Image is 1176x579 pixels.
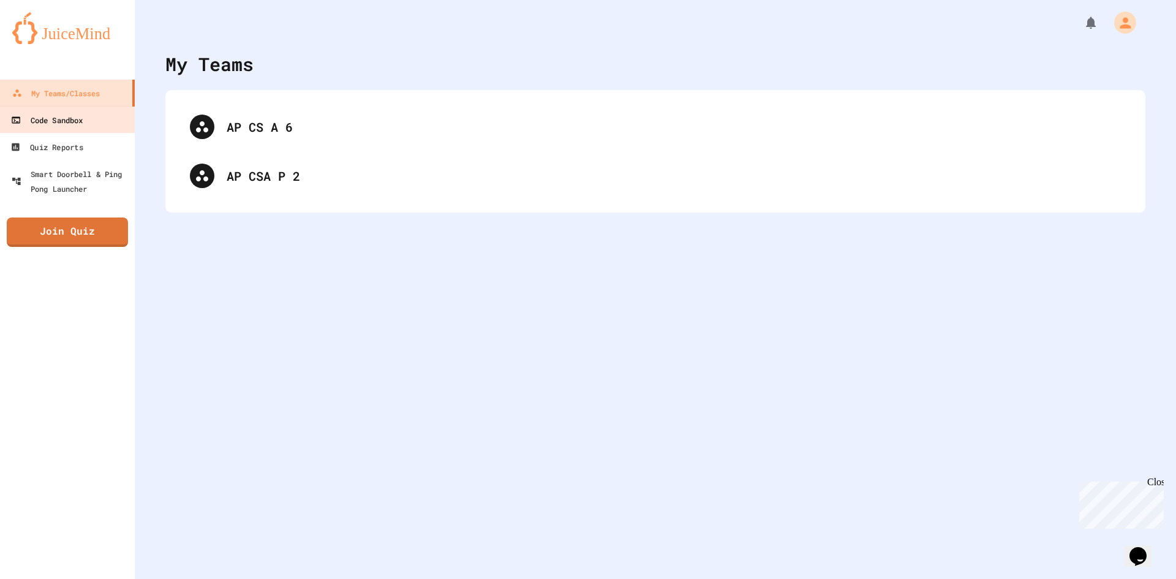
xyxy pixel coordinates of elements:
[12,167,131,197] div: Smart Doorbell & Ping Pong Launcher
[178,102,1133,151] div: AP CS A 6
[1101,9,1139,37] div: My Account
[165,50,254,78] div: My Teams
[5,5,85,78] div: Chat with us now!Close
[12,12,123,44] img: logo-orange.svg
[1074,477,1164,529] iframe: chat widget
[227,167,1121,185] div: AP CSA P 2
[1061,12,1101,33] div: My Notifications
[10,140,83,155] div: Quiz Reports
[12,86,100,100] div: My Teams/Classes
[11,113,83,128] div: Code Sandbox
[178,151,1133,200] div: AP CSA P 2
[227,118,1121,136] div: AP CS A 6
[7,218,128,247] a: Join Quiz
[1125,530,1164,567] iframe: chat widget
